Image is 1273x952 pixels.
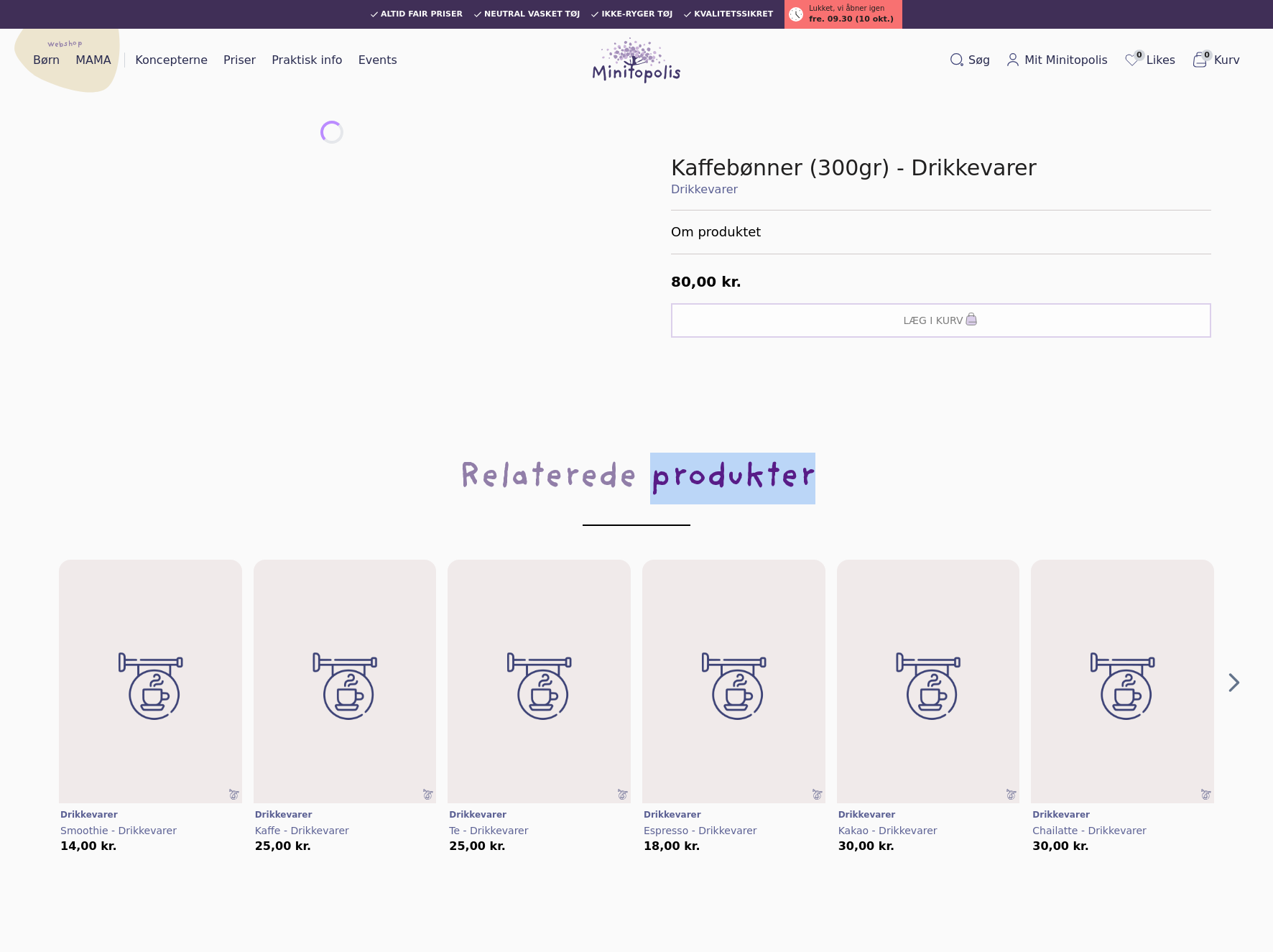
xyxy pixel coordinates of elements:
a: minitopolis-no-image-cafe-placeholderminitopolis-no-image-cafe-placeholder [448,560,631,804]
span: Drikkevarer [255,810,313,820]
span: Søg [968,52,990,69]
a: Praktisk info [266,49,348,72]
a: Drikkevarer [838,809,1019,821]
span: Espresso - Drikkevarer [644,825,757,836]
span: Lukket, vi åbner igen [809,3,884,14]
a: Drikkevarer [449,809,629,821]
a: Kakao - Drikkevarer [838,823,1019,838]
div: 4 [831,560,1026,853]
img: minitopolis-no-image-cafe-placeholder [642,560,825,813]
span: 30,00 kr. [838,841,895,852]
a: MAMA [70,49,117,72]
a: Mit Minitopolis [1000,49,1114,72]
span: Kakao - Drikkevarer [838,825,938,836]
h5: Om produktet [671,222,1211,242]
a: Drikkevarer [255,809,435,821]
div: 1 [248,560,443,853]
h1: Kaffebønner (300gr) - Drikkevarer [671,155,1211,181]
span: Ikke-ryger tøj [601,10,672,19]
a: minitopolis-no-image-cafe-placeholderminitopolis-no-image-cafe-placeholder [837,560,1020,804]
img: minitopolis-no-image-cafe-placeholder [448,560,631,813]
img: Minitopolis logo [593,37,680,83]
a: minitopolis-no-image-cafe-placeholderminitopolis-no-image-cafe-placeholder [1031,560,1214,804]
a: Kaffe - Drikkevarer [255,823,435,838]
img: minitopolis-no-image-cafe-placeholder [59,560,242,813]
span: 14,00 kr. [60,841,117,852]
span: 25,00 kr. [255,841,312,852]
a: Børn [27,49,65,72]
span: 80,00 kr. [671,273,741,290]
span: Drikkevarer [60,810,118,820]
span: Kvalitetssikret [694,10,773,19]
span: Chailatte - Drikkevarer [1032,825,1147,836]
span: 30,00 kr. [1032,841,1089,852]
a: Drikkevarer [1032,809,1213,821]
a: Events [353,49,403,72]
button: 0Kurv [1185,48,1246,73]
span: Smoothie - Drikkevarer [60,825,177,836]
a: minitopolis-no-image-cafe-placeholderminitopolis-no-image-cafe-placeholder [642,560,825,804]
div: 2 [442,560,636,853]
span: Kurv [1214,52,1240,69]
button: Søg [944,49,996,72]
span: fre. 09.30 (10 okt.) [809,14,894,26]
h2: Relaterede produkter [27,453,1246,548]
a: minitopolis-no-image-cafe-placeholderminitopolis-no-image-cafe-placeholder [254,560,437,804]
div: 3 [636,560,831,853]
a: 0Likes [1118,48,1181,73]
a: Smoothie - Drikkevarer [60,823,241,838]
a: Espresso - Drikkevarer [644,823,824,838]
span: 0 [1134,50,1145,61]
span: Neutral vasket tøj [484,10,580,19]
span: 0 [1201,50,1213,61]
a: Drikkevarer [671,181,1211,198]
span: Drikkevarer [1032,810,1090,820]
img: minitopolis-no-image-cafe-placeholder [1031,560,1214,813]
span: 18,00 kr. [644,841,700,852]
div: 0 [53,560,248,853]
a: Te - Drikkevarer [449,823,629,838]
span: Altid fair priser [381,10,463,19]
span: Likes [1147,52,1175,69]
div: 5 [1025,560,1220,853]
a: Drikkevarer [644,809,824,821]
span: Drikkevarer [449,810,506,820]
img: minitopolis-no-image-cafe-placeholder [254,560,437,813]
a: minitopolis-no-image-cafe-placeholderminitopolis-no-image-cafe-placeholder [59,560,242,804]
img: minitopolis-no-image-cafe-placeholder [837,560,1020,813]
span: 25,00 kr. [449,841,506,852]
a: Drikkevarer [60,809,241,821]
span: Kaffe - Drikkevarer [255,825,349,836]
span: Drikkevarer [644,810,701,820]
span: Mit Minitopolis [1024,52,1108,69]
span: Læg i kurv [904,313,963,328]
a: Priser [218,49,261,72]
a: Chailatte - Drikkevarer [1032,823,1213,838]
button: Læg i kurv [671,303,1211,338]
button: Next Page [1223,671,1246,694]
span: Te - Drikkevarer [449,825,528,836]
span: Drikkevarer [838,810,896,820]
a: Koncepterne [129,49,213,72]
